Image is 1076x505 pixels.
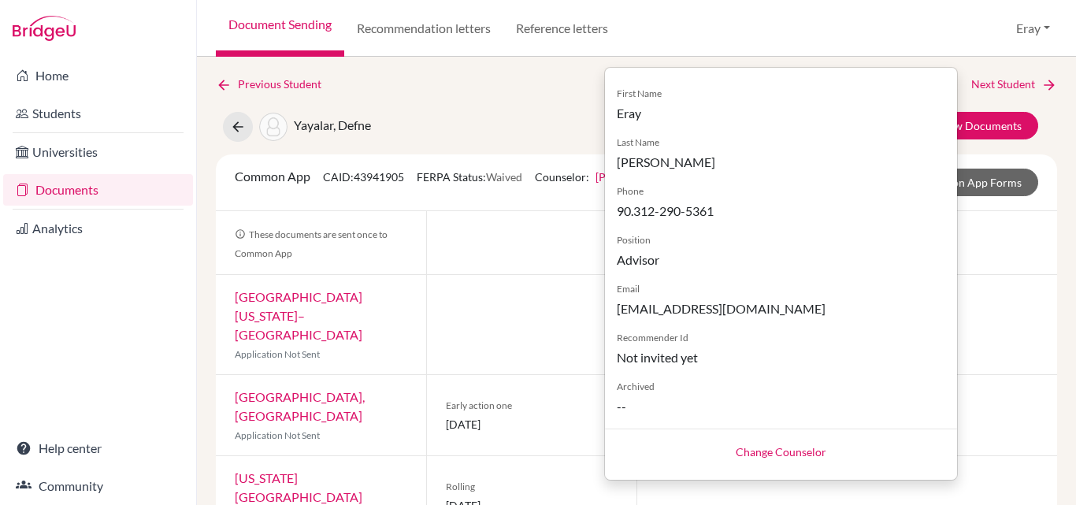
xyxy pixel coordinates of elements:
[596,170,683,184] a: [PERSON_NAME]
[896,112,1038,139] a: Add/View Documents
[617,87,945,101] span: First Name
[3,470,193,502] a: Community
[446,416,618,433] span: [DATE]
[617,282,945,296] span: Email
[3,98,193,129] a: Students
[971,76,1057,93] a: Next Student
[417,170,522,184] span: FERPA Status:
[235,348,320,360] span: Application Not Sent
[604,67,958,481] div: [PERSON_NAME]
[617,380,945,394] span: Archived
[3,60,193,91] a: Home
[617,104,945,123] span: Eray
[235,429,320,441] span: Application Not Sent
[617,153,945,172] span: [PERSON_NAME]
[294,117,371,132] span: Yayalar, Defne
[617,202,945,221] span: 90.312-290-5361
[617,184,945,199] span: Phone
[3,433,193,464] a: Help center
[3,136,193,168] a: Universities
[617,299,945,318] span: [EMAIL_ADDRESS][DOMAIN_NAME]
[617,233,945,247] span: Position
[486,170,522,184] span: Waived
[216,76,334,93] a: Previous Student
[3,213,193,244] a: Analytics
[1009,13,1057,43] button: Eray
[617,331,945,345] span: Recommender Id
[235,289,362,342] a: [GEOGRAPHIC_DATA][US_STATE]–[GEOGRAPHIC_DATA]
[13,16,76,41] img: Bridge-U
[235,389,365,423] a: [GEOGRAPHIC_DATA], [GEOGRAPHIC_DATA]
[446,480,618,494] span: Rolling
[617,251,945,269] span: Advisor
[617,348,945,367] span: Not invited yet
[446,399,618,413] span: Early action one
[535,170,683,184] span: Counselor:
[235,228,388,259] span: These documents are sent once to Common App
[736,445,826,459] a: Change Counselor
[617,397,945,416] span: --
[235,470,362,504] a: [US_STATE][GEOGRAPHIC_DATA]
[235,169,310,184] span: Common App
[323,170,404,184] span: CAID: 43941905
[617,136,945,150] span: Last Name
[3,174,193,206] a: Documents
